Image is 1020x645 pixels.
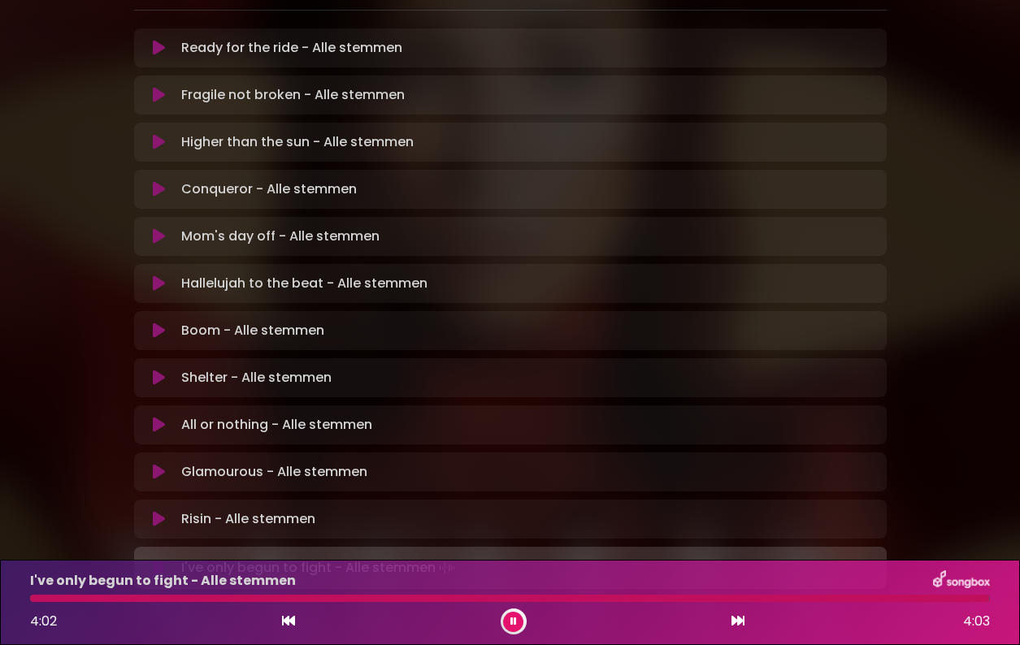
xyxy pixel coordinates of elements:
[436,556,458,579] img: waveform4.gif
[30,612,57,630] span: 4:02
[181,38,402,58] p: Ready for the ride - Alle stemmen
[933,570,990,591] img: songbox-logo-white.png
[181,462,367,482] p: Glamourous - Alle stemmen
[181,180,357,199] p: Conqueror - Alle stemmen
[181,415,372,435] p: All or nothing - Alle stemmen
[181,132,414,152] p: Higher than the sun - Alle stemmen
[181,321,324,340] p: Boom - Alle stemmen
[181,227,380,246] p: Mom's day off - Alle stemmen
[30,571,296,591] p: I've only begun to fight - Alle stemmen
[963,612,990,631] span: 4:03
[181,368,332,387] p: Shelter - Alle stemmen
[181,85,405,105] p: Fragile not broken - Alle stemmen
[181,556,458,579] p: I've only begun to fight - Alle stemmen
[181,274,428,293] p: Hallelujah to the beat - Alle stemmen
[181,509,315,529] p: Risin - Alle stemmen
